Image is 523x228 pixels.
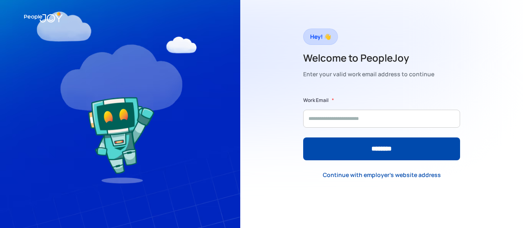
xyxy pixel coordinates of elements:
form: Form [303,96,460,160]
div: Enter your valid work email address to continue [303,69,434,80]
label: Work Email [303,96,329,104]
h2: Welcome to PeopleJoy [303,51,434,64]
div: Hey! 👋 [310,31,331,42]
div: Continue with employer's website address [323,171,441,179]
a: Continue with employer's website address [316,166,447,183]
